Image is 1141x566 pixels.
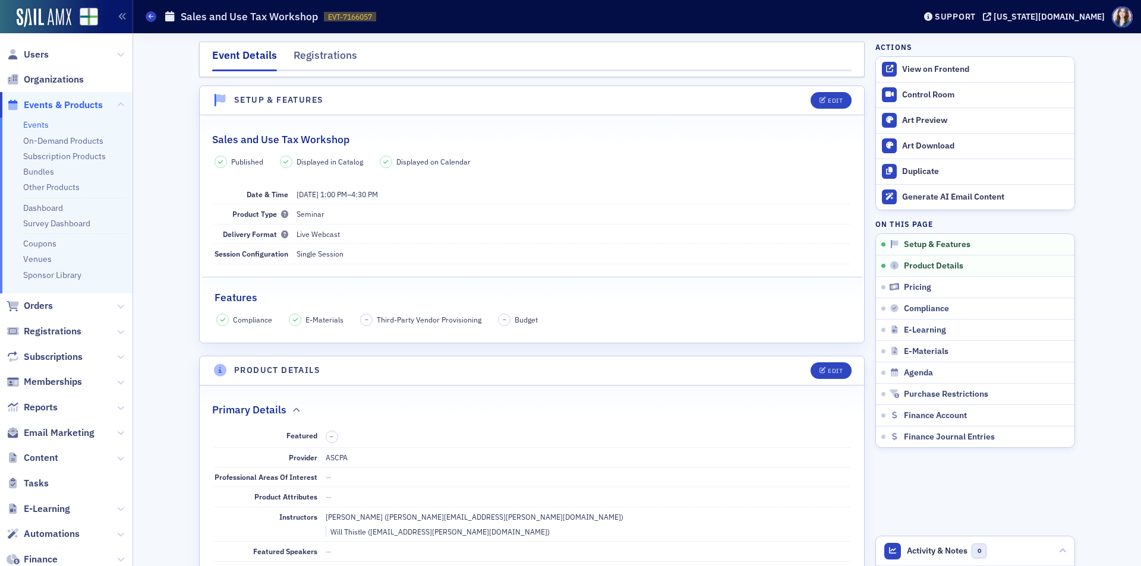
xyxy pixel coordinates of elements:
img: SailAMX [80,8,98,26]
a: Finance [7,553,58,566]
a: Art Download [876,133,1074,159]
a: Tasks [7,477,49,490]
span: Delivery Format [223,229,288,239]
a: Registrations [7,325,81,338]
span: Product Attributes [254,492,317,501]
span: Third-Party Vendor Provisioning [377,314,481,325]
span: Organizations [24,73,84,86]
span: 0 [972,543,986,558]
img: SailAMX [17,8,71,27]
div: [US_STATE][DOMAIN_NAME] [994,11,1105,22]
span: Single Session [297,249,343,258]
a: Control Room [876,83,1074,107]
a: Subscriptions [7,350,83,363]
span: Email Marketing [24,426,94,439]
a: Sponsor Library [23,270,81,280]
div: Edit [828,368,843,374]
span: E-Materials [305,314,343,325]
div: Will Thistle ([EMAIL_ADDRESS][PERSON_NAME][DOMAIN_NAME]) [326,526,550,537]
span: Orders [24,299,53,312]
h4: On this page [875,219,1075,229]
span: E-Learning [24,502,70,516]
span: Finance [24,553,58,566]
span: Published [231,156,263,167]
span: Date & Time [247,189,288,199]
span: Tasks [24,477,49,490]
span: Provider [289,453,317,462]
span: — [326,546,332,556]
span: — [326,492,332,501]
a: Other Products [23,182,80,192]
button: Generate AI Email Content [876,184,1074,210]
h2: Sales and Use Tax Workshop [212,132,349,147]
span: Finance Account [904,410,967,421]
div: Art Download [902,141,1068,151]
h4: Actions [875,42,912,52]
time: 4:30 PM [351,189,378,199]
h4: Setup & Features [234,94,323,106]
a: Survey Dashboard [23,218,90,229]
a: Art Preview [876,107,1074,133]
span: Purchase Restrictions [904,389,988,400]
span: [DATE] [297,189,319,199]
span: Reports [24,401,58,414]
span: Events & Products [24,99,103,112]
div: Event Details [212,48,277,71]
span: Content [24,451,58,464]
span: EVT-7166057 [328,12,372,22]
a: Email Marketing [7,426,94,439]
a: Memberships [7,375,82,388]
div: Control Room [902,90,1068,100]
span: Finance Journal Entries [904,432,995,442]
span: Agenda [904,368,933,378]
span: – [330,432,333,441]
span: – [297,189,378,199]
span: – [503,315,506,324]
span: Automations [24,527,80,540]
span: Budget [515,314,538,325]
a: View on Frontend [876,57,1074,82]
div: Registrations [294,48,357,69]
span: Activity & Notes [907,545,967,557]
a: Orders [7,299,53,312]
button: [US_STATE][DOMAIN_NAME] [983,12,1109,21]
span: ASCPA [326,453,348,462]
h4: Product Details [234,364,320,377]
span: Setup & Features [904,239,970,250]
h2: Primary Details [212,402,286,418]
a: Content [7,451,58,464]
span: Product Details [904,261,963,271]
span: – [365,315,368,324]
div: [PERSON_NAME] ([PERSON_NAME][EMAIL_ADDRESS][PERSON_NAME][DOMAIN_NAME]) [326,511,623,522]
span: Memberships [24,375,82,388]
button: Duplicate [876,159,1074,184]
a: Organizations [7,73,84,86]
span: Pricing [904,282,931,293]
a: Coupons [23,238,56,249]
h1: Sales and Use Tax Workshop [181,10,318,24]
a: Dashboard [23,203,63,213]
span: Instructors [279,512,317,521]
a: Automations [7,527,80,540]
a: Users [7,48,49,61]
div: Generate AI Email Content [902,192,1068,203]
span: Compliance [904,303,949,314]
span: Session Configuration [215,249,288,258]
button: Edit [811,92,852,109]
a: Events [23,119,49,130]
span: Subscriptions [24,350,83,363]
span: Product Type [232,209,288,219]
div: View on Frontend [902,64,1068,75]
a: Events & Products [7,99,103,112]
span: Displayed on Calendar [396,156,471,167]
div: Duplicate [902,166,1068,177]
span: Profile [1112,7,1133,27]
span: Professional Areas Of Interest [215,472,317,482]
button: Edit [811,362,852,379]
span: Featured Speakers [253,546,317,556]
span: Live Webcast [297,229,340,239]
span: E-Learning [904,325,946,336]
a: Reports [7,401,58,414]
span: E-Materials [904,346,948,357]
